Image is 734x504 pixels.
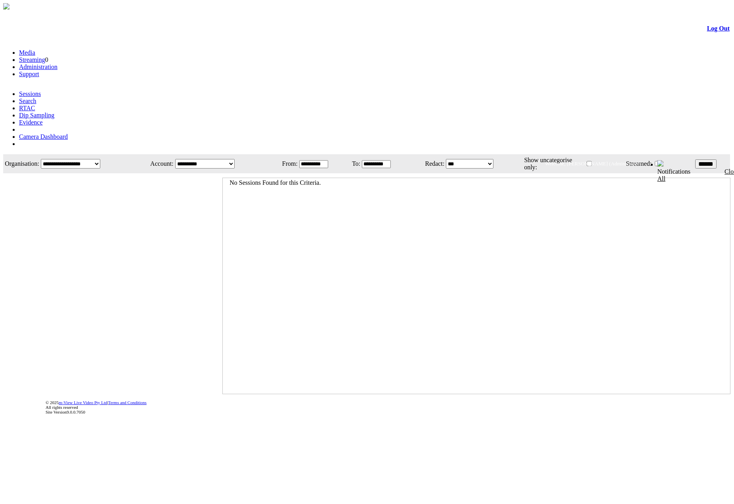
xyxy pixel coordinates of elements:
td: Organisation: [4,155,40,172]
a: m-View Live Video Pty Ltd [59,400,107,405]
span: Welcome, [PERSON_NAME] (Administrator) [545,161,641,167]
td: Redact: [409,155,445,172]
a: Support [19,71,39,77]
img: arrow-3.png [3,3,10,10]
a: Streaming [19,56,45,63]
a: Camera Dashboard [19,133,68,140]
a: RTAC [19,105,35,111]
a: Dip Sampling [19,112,54,119]
td: To: [346,155,361,172]
a: Log Out [707,25,730,32]
a: Terms and Conditions [108,400,147,405]
img: bell24.png [657,160,663,167]
td: From: [272,155,298,172]
div: Notifications [657,168,714,182]
div: © 2025 | All rights reserved [46,400,730,414]
span: 0 [45,56,48,63]
a: Administration [19,63,57,70]
span: No Sessions Found for this Criteria. [229,179,321,186]
a: Search [19,98,36,104]
a: Sessions [19,90,41,97]
span: 9.0.0.7050 [67,410,85,414]
a: Evidence [19,119,43,126]
div: Site Version [46,410,730,414]
td: Account: [136,155,174,172]
span: Show uncategorise only: [524,157,572,171]
img: DigiCert Secured Site Seal [8,396,40,419]
a: Media [19,49,35,56]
